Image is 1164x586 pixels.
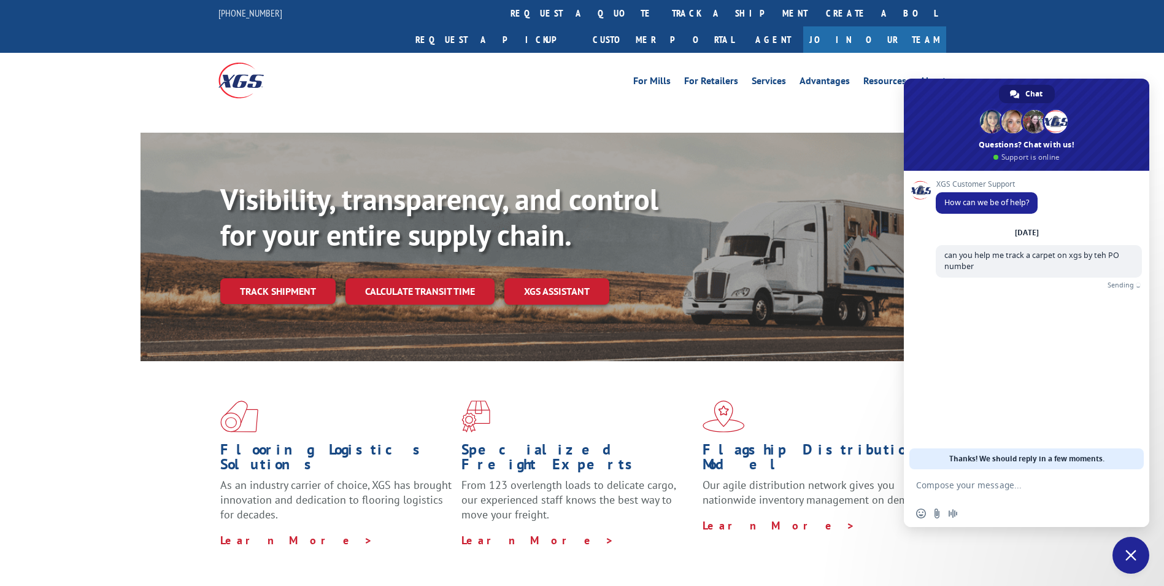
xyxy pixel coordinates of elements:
[932,509,942,518] span: Send a file
[220,400,258,432] img: xgs-icon-total-supply-chain-intelligence-red
[703,442,935,478] h1: Flagship Distribution Model
[916,480,1110,491] textarea: Compose your message...
[461,533,614,547] a: Learn More >
[220,180,658,254] b: Visibility, transparency, and control for your entire supply chain.
[504,278,609,305] a: XGS ASSISTANT
[752,76,786,90] a: Services
[461,478,693,533] p: From 123 overlength loads to delicate cargo, our experienced staff knows the best way to move you...
[743,26,803,53] a: Agent
[999,85,1055,103] div: Chat
[684,76,738,90] a: For Retailers
[406,26,584,53] a: Request a pickup
[703,400,745,432] img: xgs-icon-flagship-distribution-model-red
[948,509,958,518] span: Audio message
[703,478,928,507] span: Our agile distribution network gives you nationwide inventory management on demand.
[944,197,1029,208] span: How can we be of help?
[461,442,693,478] h1: Specialized Freight Experts
[1112,537,1149,574] div: Close chat
[220,278,336,304] a: Track shipment
[800,76,850,90] a: Advantages
[936,180,1038,189] span: XGS Customer Support
[345,278,495,305] a: Calculate transit time
[916,509,926,518] span: Insert an emoji
[1025,85,1043,103] span: Chat
[461,400,490,432] img: xgs-icon-focused-on-flooring-red
[944,250,1119,272] span: can you help me track a carpet on xgs by teh PO number
[220,478,452,522] span: As an industry carrier of choice, XGS has brought innovation and dedication to flooring logistics...
[863,76,906,90] a: Resources
[218,7,282,19] a: [PHONE_NUMBER]
[1015,229,1039,236] div: [DATE]
[949,448,1104,469] span: Thanks! We should reply in a few moments.
[703,518,855,533] a: Learn More >
[220,533,373,547] a: Learn More >
[803,26,946,53] a: Join Our Team
[633,76,671,90] a: For Mills
[1108,281,1134,289] span: Sending
[920,76,946,90] a: About
[220,442,452,478] h1: Flooring Logistics Solutions
[584,26,743,53] a: Customer Portal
